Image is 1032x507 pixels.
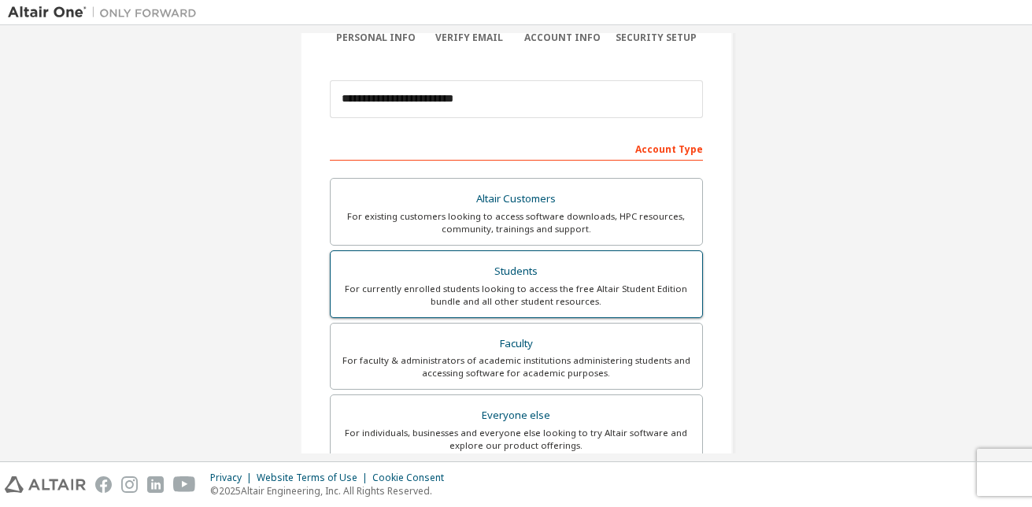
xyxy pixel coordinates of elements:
img: instagram.svg [121,476,138,493]
div: Verify Email [423,31,516,44]
img: youtube.svg [173,476,196,493]
img: facebook.svg [95,476,112,493]
img: linkedin.svg [147,476,164,493]
div: For currently enrolled students looking to access the free Altair Student Edition bundle and all ... [340,283,693,308]
p: © 2025 Altair Engineering, Inc. All Rights Reserved. [210,484,453,498]
div: Account Info [516,31,610,44]
div: Privacy [210,472,257,484]
div: Altair Customers [340,188,693,210]
img: Altair One [8,5,205,20]
img: altair_logo.svg [5,476,86,493]
div: For individuals, businesses and everyone else looking to try Altair software and explore our prod... [340,427,693,452]
div: For existing customers looking to access software downloads, HPC resources, community, trainings ... [340,210,693,235]
div: Cookie Consent [372,472,453,484]
div: Everyone else [340,405,693,427]
div: Faculty [340,333,693,355]
div: Personal Info [330,31,424,44]
div: Account Type [330,135,703,161]
div: Website Terms of Use [257,472,372,484]
div: Security Setup [609,31,703,44]
div: For faculty & administrators of academic institutions administering students and accessing softwa... [340,354,693,379]
div: Students [340,261,693,283]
